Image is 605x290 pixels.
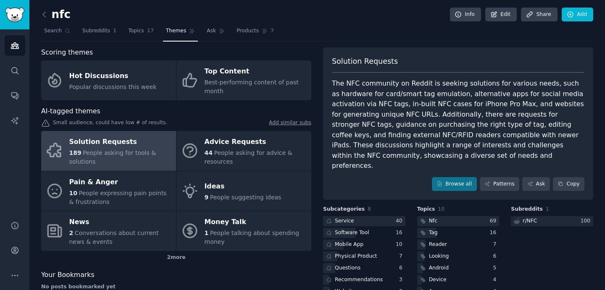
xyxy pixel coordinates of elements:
a: Solution Requests189People asking for tools & solutions [41,131,176,171]
div: 2 more [41,251,311,264]
div: 10 [396,241,405,248]
span: 10 [69,190,77,196]
div: Android [429,264,449,272]
a: Physical Product7 [323,251,405,262]
a: Nfc69 [417,216,500,227]
span: Popular discussions this week [69,84,157,90]
a: Money Talk1People talking about spending money [176,211,311,251]
a: Service40 [323,216,405,227]
div: 100 [581,217,593,225]
span: 1 [205,230,209,236]
span: People asking for advice & resources [205,149,292,165]
div: Top Content [205,65,307,78]
div: 16 [490,229,500,237]
span: 189 [69,149,82,156]
div: 3 [399,276,405,284]
span: People asking for tools & solutions [69,149,156,165]
div: r/ NFC [523,217,537,225]
span: 9 [205,194,209,201]
div: 40 [396,217,405,225]
div: 16 [396,229,405,237]
span: Search [44,27,62,35]
div: Nfc [429,217,437,225]
div: Solution Requests [69,136,172,149]
span: 44 [205,149,213,156]
a: News2Conversations about current news & events [41,211,176,251]
div: Software Tool [335,229,369,237]
div: 5 [493,264,500,272]
a: Topics17 [125,24,157,42]
div: Mobile App [335,241,363,248]
div: Recommendations [335,276,383,284]
div: Device [429,276,447,284]
div: 4 [493,276,500,284]
button: Copy [553,177,584,191]
a: Software Tool16 [323,228,405,238]
span: Topics [128,27,144,35]
div: 69 [490,217,500,225]
div: Ideas [205,180,281,193]
div: Looking [429,253,449,260]
a: Device4 [417,275,500,285]
a: Browse all [432,177,477,191]
a: Subreddits1 [79,24,119,42]
div: News [69,216,172,229]
a: Add [562,8,593,22]
div: Hot Discussions [69,69,157,83]
div: Service [335,217,354,225]
a: Add similar subs [269,119,311,128]
span: Conversations about current news & events [69,230,159,245]
div: 6 [399,264,405,272]
div: Money Talk [205,216,307,229]
span: Scoring themes [41,47,93,58]
span: Ask [207,27,216,35]
span: 17 [147,27,154,35]
h2: nfc [41,8,71,21]
div: Advice Requests [205,136,307,149]
a: Questions6 [323,263,405,274]
div: Questions [335,264,360,272]
a: Search [41,24,74,42]
span: Solution Requests [332,56,398,67]
a: Ask [204,24,228,42]
a: Recommendations3 [323,275,405,285]
span: Themes [166,27,187,35]
div: Physical Product [335,253,377,260]
div: The NFC community on Reddit is seeking solutions for various needs, such as hardware for card/sma... [332,78,584,171]
a: Advice Requests44People asking for advice & resources [176,131,311,171]
a: Pain & Anger10People expressing pain points & frustrations [41,171,176,211]
span: AI-tagged themes [41,106,100,117]
a: Android5 [417,263,500,274]
div: 7 [493,241,500,248]
a: Top ContentBest-performing content of past month [176,60,311,100]
span: People expressing pain points & frustrations [69,190,167,205]
span: Your Bookmarks [41,270,95,280]
a: Ask [522,177,550,191]
a: Themes [163,24,198,42]
div: Pain & Anger [69,175,172,189]
a: Looking6 [417,251,500,262]
span: 10 [438,206,445,212]
a: Ideas9People suggesting ideas [176,171,311,211]
a: r/NFC100 [511,216,593,227]
div: 6 [493,253,500,260]
a: Products7 [234,24,277,42]
a: Edit [485,8,517,22]
span: 1 [113,27,117,35]
span: Topics [417,206,435,213]
img: GummySearch logo [5,8,24,22]
span: 8 [368,206,371,212]
div: 7 [399,253,405,260]
span: 1 [546,206,549,212]
div: Small audience, could have low # of results. [41,119,311,128]
div: Reader [429,241,447,248]
span: People talking about spending money [205,230,299,245]
a: Reader7 [417,240,500,250]
span: 2 [69,230,74,236]
a: Share [521,8,557,22]
a: Info [450,8,481,22]
span: Best-performing content of past month [205,79,299,94]
a: Tag16 [417,228,500,238]
span: Subreddits [511,206,543,213]
span: Products [237,27,259,35]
